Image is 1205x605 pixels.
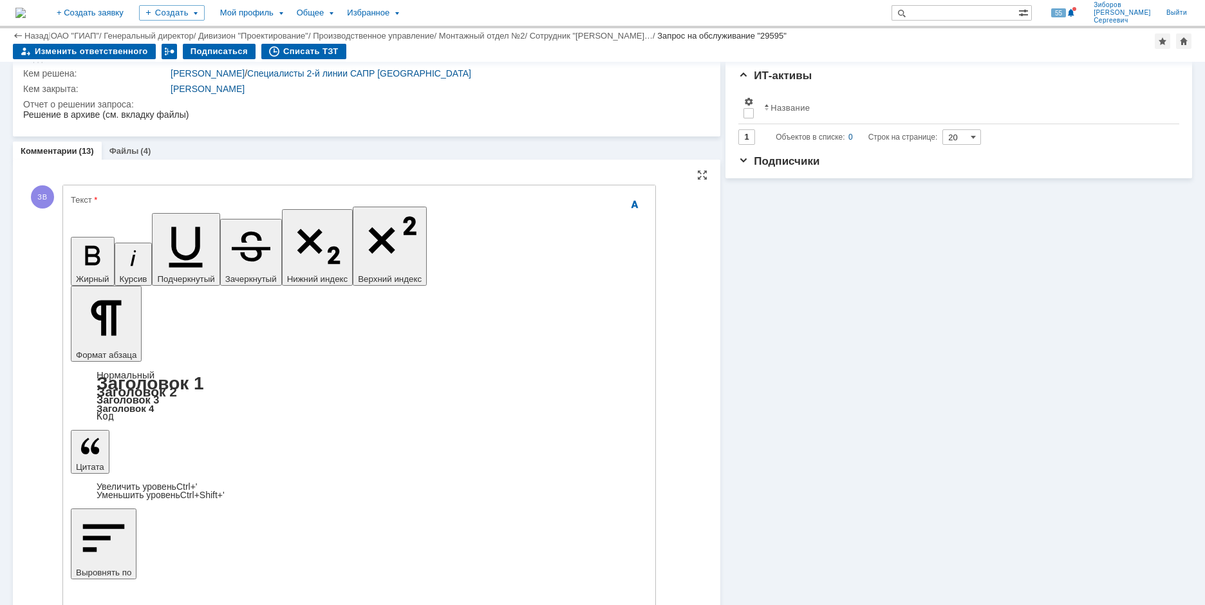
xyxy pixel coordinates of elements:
[23,99,704,109] div: Отчет о решении запроса:
[282,209,353,286] button: Нижний индекс
[97,403,154,414] a: Заголовок 4
[71,508,136,579] button: Выровнять по
[848,129,853,145] div: 0
[71,196,645,204] div: Текст
[139,5,205,21] div: Создать
[1018,6,1031,18] span: Расширенный поиск
[76,350,136,360] span: Формат абзаца
[109,146,139,156] a: Файлы
[225,274,277,284] span: Зачеркнутый
[176,481,198,492] span: Ctrl+'
[104,31,193,41] a: Генеральный директор
[97,369,154,380] a: Нормальный
[48,30,50,40] div: |
[353,207,427,286] button: Верхний индекс
[759,91,1169,124] th: Название
[439,31,525,41] a: Монтажный отдел №2
[171,68,701,79] div: /
[97,490,225,500] a: Decrease
[771,103,810,113] div: Название
[530,31,658,41] div: /
[1155,33,1170,49] div: Добавить в избранное
[1051,8,1066,17] span: 55
[171,68,245,79] a: [PERSON_NAME]
[313,31,434,41] a: Производственное управление
[162,44,177,59] div: Работа с массовостью
[31,185,54,209] span: ЗВ
[71,371,648,421] div: Формат абзаца
[97,394,159,405] a: Заголовок 3
[21,146,77,156] a: Комментарии
[198,31,313,41] div: /
[152,213,220,286] button: Подчеркнутый
[743,97,754,107] span: Настройки
[51,31,104,41] div: /
[180,490,225,500] span: Ctrl+Shift+'
[220,219,282,286] button: Зачеркнутый
[776,129,937,145] i: Строк на странице:
[97,373,204,393] a: Заголовок 1
[657,31,787,41] div: Запрос на обслуживание "29595"
[24,31,48,41] a: Назад
[1176,33,1191,49] div: Сделать домашней страницей
[71,237,115,286] button: Жирный
[104,31,198,41] div: /
[15,8,26,18] img: logo
[97,384,177,399] a: Заголовок 2
[71,483,648,499] div: Цитата
[79,146,94,156] div: (13)
[1094,1,1151,9] span: Зиборов
[76,462,104,472] span: Цитата
[15,8,26,18] a: Перейти на домашнюю страницу
[97,481,198,492] a: Increase
[358,274,422,284] span: Верхний индекс
[313,31,439,41] div: /
[1094,9,1151,17] span: [PERSON_NAME]
[627,197,642,212] span: Скрыть панель инструментов
[776,133,845,142] span: Объектов в списке:
[51,31,99,41] a: ОАО "ГИАП"
[247,68,471,79] a: Специалисты 2-й линии САПР [GEOGRAPHIC_DATA]
[23,68,168,79] div: Кем решена:
[76,274,109,284] span: Жирный
[23,84,168,94] div: Кем закрыта:
[21,21,24,31] span: "
[71,430,109,474] button: Цитата
[5,5,185,109] span: По предложению коллеги немного скорректировал макросы. Теперь список файлов на обработку формируе...
[115,243,153,286] button: Курсив
[439,31,530,41] div: /
[171,84,245,94] a: [PERSON_NAME]
[198,31,308,41] a: Дивизион "Проектирование"
[738,155,819,167] span: Подписчики
[97,411,114,422] a: Код
[120,274,147,284] span: Курсив
[697,170,707,180] div: На всю страницу
[738,70,812,82] span: ИТ-активы
[287,274,348,284] span: Нижний индекс
[76,568,131,577] span: Выровнять по
[157,274,214,284] span: Подчеркнутый
[71,286,142,362] button: Формат абзаца
[1094,17,1151,24] span: Сергеевич
[140,146,151,156] div: (4)
[530,31,653,41] a: Сотрудник "[PERSON_NAME]…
